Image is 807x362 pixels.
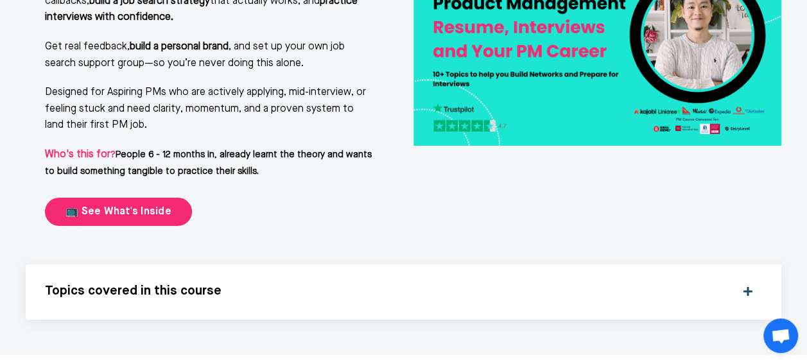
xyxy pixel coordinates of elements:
a: Open chat [763,318,798,353]
span: People 6 - 12 months in, already learnt the theory and wants to build something tangible to pract... [45,150,372,176]
span: ? [110,150,116,159]
strong: build a personal brand [130,42,229,52]
p: Designed for Aspiring PMs who are actively applying, mid-interview, or feeling stuck and need cla... [45,85,375,134]
p: Get real feedback, , and set up your own job search support group—so you’re never doing this alone. [45,39,375,72]
h5: Topics covered in this course [45,284,728,299]
span: Who's this for [45,150,110,160]
a: 📺 See What's Inside [45,198,192,226]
